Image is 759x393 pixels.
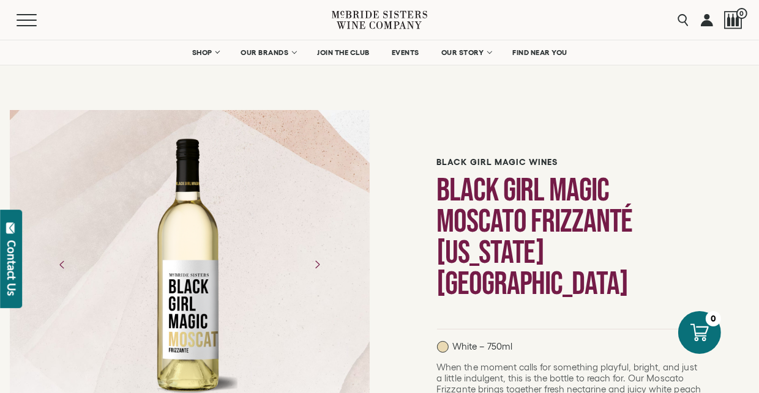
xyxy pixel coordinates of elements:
a: JOIN THE CLUB [309,40,378,65]
button: Mobile Menu Trigger [17,14,61,26]
h6: Black Girl Magic Wines [437,157,702,167]
span: 0 [736,8,747,19]
button: Next [301,249,333,281]
span: OUR STORY [441,48,484,57]
p: White – 750ml [437,341,512,353]
a: EVENTS [384,40,427,65]
span: EVENTS [392,48,419,57]
button: Previous [47,249,78,281]
a: FIND NEAR YOU [504,40,575,65]
span: OUR BRANDS [241,48,288,57]
a: OUR STORY [433,40,499,65]
div: 0 [706,311,721,326]
span: FIND NEAR YOU [512,48,567,57]
a: SHOP [184,40,226,65]
span: SHOP [192,48,212,57]
span: JOIN THE CLUB [317,48,370,57]
h1: Black Girl Magic Moscato Frizzanté [US_STATE] [GEOGRAPHIC_DATA] [437,175,702,299]
a: OUR BRANDS [233,40,303,65]
div: Contact Us [6,240,18,296]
